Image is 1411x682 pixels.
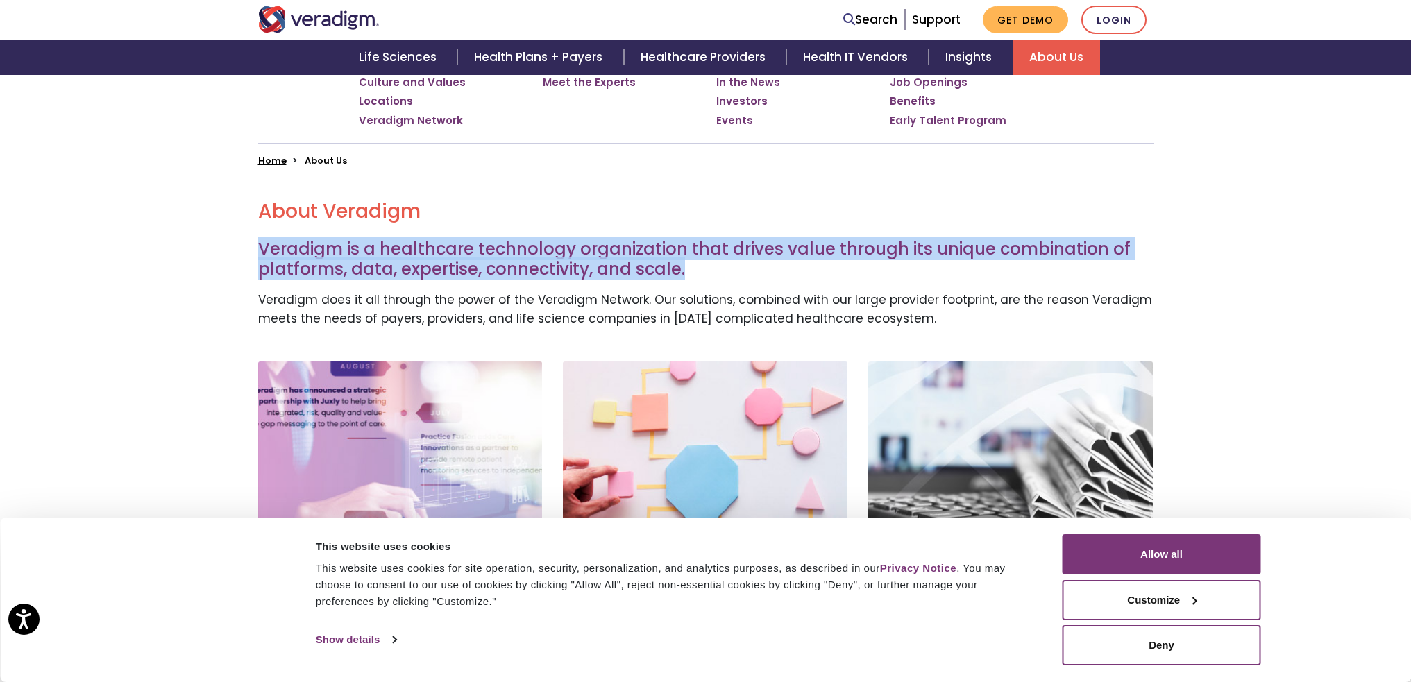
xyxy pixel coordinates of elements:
[316,629,396,650] a: Show details
[890,76,968,89] a: Job Openings
[624,40,786,75] a: Healthcare Providers
[1144,582,1394,665] iframe: Drift Chat Widget
[786,40,929,75] a: Health IT Vendors
[716,76,780,89] a: In the News
[1081,6,1147,34] a: Login
[316,538,1031,555] div: This website uses cookies
[843,10,897,29] a: Search
[258,239,1154,280] h3: Veradigm is a healthcare technology organization that drives value through its unique combination...
[929,40,1013,75] a: Insights
[258,6,380,33] img: Veradigm logo
[258,154,287,167] a: Home
[912,11,961,28] a: Support
[890,114,1006,128] a: Early Talent Program
[716,94,768,108] a: Investors
[1063,534,1261,574] button: Allow all
[890,94,936,108] a: Benefits
[1063,580,1261,620] button: Customize
[716,114,753,128] a: Events
[1013,40,1100,75] a: About Us
[457,40,623,75] a: Health Plans + Payers
[342,40,457,75] a: Life Sciences
[1063,625,1261,665] button: Deny
[258,200,1154,223] h2: About Veradigm
[359,76,466,89] a: Culture and Values
[359,94,413,108] a: Locations
[880,562,956,574] a: Privacy Notice
[258,291,1154,328] p: Veradigm does it all through the power of the Veradigm Network. Our solutions, combined with our ...
[983,6,1068,33] a: Get Demo
[543,76,636,89] a: Meet the Experts
[316,560,1031,610] div: This website uses cookies for site operation, security, personalization, and analytics purposes, ...
[359,114,463,128] a: Veradigm Network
